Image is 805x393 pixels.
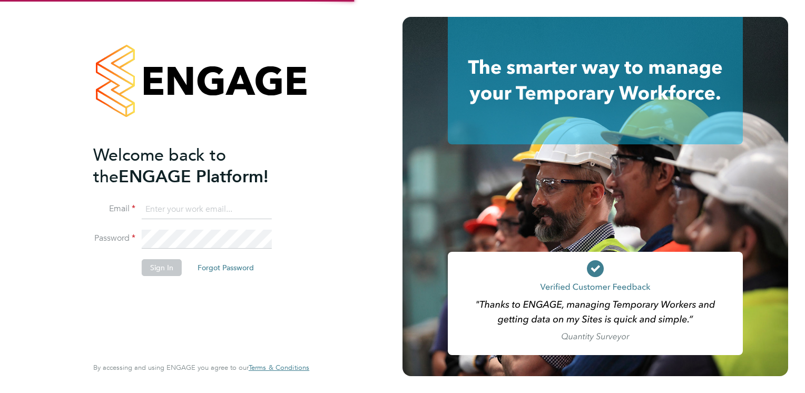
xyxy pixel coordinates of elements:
input: Enter your work email... [142,200,272,219]
button: Forgot Password [189,259,262,276]
a: Terms & Conditions [249,363,309,372]
label: Email [93,203,135,214]
button: Sign In [142,259,182,276]
h2: ENGAGE Platform! [93,144,299,188]
span: Terms & Conditions [249,363,309,372]
label: Password [93,233,135,244]
span: Welcome back to the [93,145,226,187]
span: By accessing and using ENGAGE you agree to our [93,363,309,372]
